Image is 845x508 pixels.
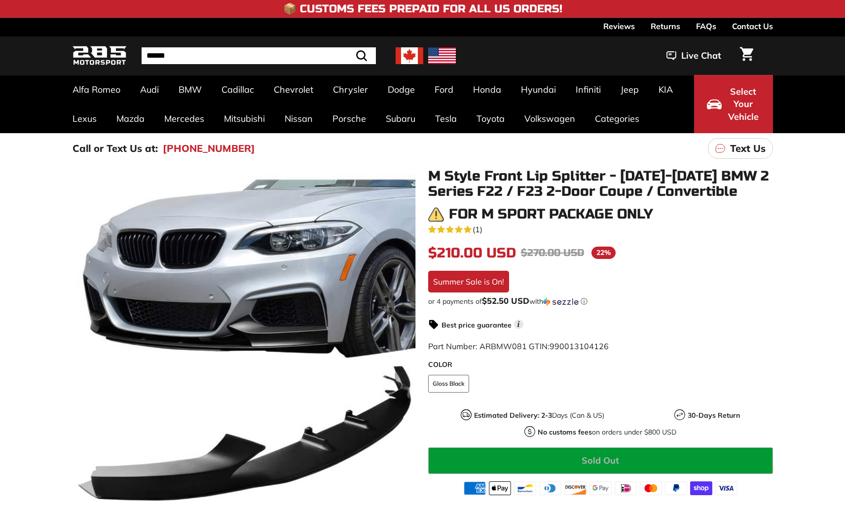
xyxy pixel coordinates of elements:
[511,75,566,104] a: Hyundai
[428,169,773,199] h1: M Style Front Lip Splitter - [DATE]-[DATE] BMW 2 Series F22 / F23 2-Door Coupe / Convertible
[681,49,721,62] span: Live Chat
[538,427,676,437] p: on orders under $800 USD
[550,341,609,351] span: 990013104126
[63,104,107,133] a: Lexus
[514,481,536,495] img: bancontact
[142,47,376,64] input: Search
[514,320,523,329] span: i
[73,141,158,156] p: Call or Text Us at:
[694,75,773,133] button: Select Your Vehicle
[425,75,463,104] a: Ford
[463,75,511,104] a: Honda
[585,104,649,133] a: Categories
[489,481,511,495] img: apple_pay
[708,138,773,159] a: Text Us
[323,75,378,104] a: Chrysler
[428,271,509,292] div: Summer Sale is On!
[467,104,514,133] a: Toyota
[730,141,766,156] p: Text Us
[275,104,323,133] a: Nissan
[428,296,773,306] div: or 4 payments of$52.50 USDwithSezzle Click to learn more about Sezzle
[449,207,653,222] h3: For M Sport Package only
[591,247,616,259] span: 22%
[589,481,612,495] img: google_pay
[107,104,154,133] a: Mazda
[538,428,592,436] strong: No customs fees
[543,297,579,306] img: Sezzle
[130,75,169,104] a: Audi
[154,104,214,133] a: Mercedes
[428,447,773,474] button: Sold Out
[615,481,637,495] img: ideal
[654,43,734,68] button: Live Chat
[283,3,562,15] h4: 📦 Customs Fees Prepaid for All US Orders!
[264,75,323,104] a: Chevrolet
[611,75,649,104] a: Jeep
[428,245,516,261] span: $210.00 USD
[582,455,619,466] span: Sold Out
[474,410,604,421] p: Days (Can & US)
[514,104,585,133] a: Volkswagen
[163,141,255,156] a: [PHONE_NUMBER]
[566,75,611,104] a: Infiniti
[428,341,609,351] span: Part Number: ARBMW081 GTIN:
[425,104,467,133] a: Tesla
[727,85,760,123] span: Select Your Vehicle
[564,481,587,495] img: discover
[378,75,425,104] a: Dodge
[688,411,740,420] strong: 30-Days Return
[473,223,482,235] span: (1)
[482,295,529,306] span: $52.50 USD
[428,207,444,222] img: warning.png
[474,411,552,420] strong: Estimated Delivery: 2-3
[640,481,662,495] img: master
[715,481,737,495] img: visa
[63,75,130,104] a: Alfa Romeo
[428,360,773,370] label: COLOR
[323,104,376,133] a: Porsche
[376,104,425,133] a: Subaru
[649,75,683,104] a: KIA
[732,18,773,35] a: Contact Us
[603,18,635,35] a: Reviews
[428,222,773,235] a: 5.0 rating (1 votes)
[428,296,773,306] div: or 4 payments of with
[441,321,512,329] strong: Best price guarantee
[212,75,264,104] a: Cadillac
[690,481,712,495] img: shopify_pay
[169,75,212,104] a: BMW
[696,18,716,35] a: FAQs
[73,44,127,68] img: Logo_285_Motorsport_areodynamics_components
[734,39,759,73] a: Cart
[521,247,584,259] span: $270.00 USD
[214,104,275,133] a: Mitsubishi
[539,481,561,495] img: diners_club
[651,18,680,35] a: Returns
[665,481,687,495] img: paypal
[464,481,486,495] img: american_express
